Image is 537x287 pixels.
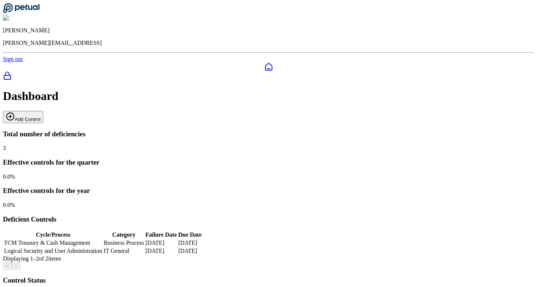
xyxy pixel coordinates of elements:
[3,56,23,62] a: Sign out
[3,62,534,71] a: Dashboard
[3,276,534,284] h3: Control Status
[178,231,202,238] th: Due Date
[3,111,43,123] button: Add Control
[3,27,534,34] p: [PERSON_NAME]
[4,231,103,238] th: Cycle/Process
[3,187,534,195] h3: Effective controls for the year
[104,247,145,255] td: IT General
[3,89,534,103] h1: Dashboard
[104,231,145,238] th: Category
[145,239,177,247] td: [DATE]
[4,247,103,255] td: Logical Security and User Administration
[104,239,145,247] td: Business Process
[145,231,177,238] th: Failure Date
[3,130,534,138] h3: Total number of deficiencies
[3,158,534,166] h3: Effective controls for the quarter
[3,40,534,46] p: [PERSON_NAME][EMAIL_ADDRESS]
[3,145,6,151] span: 3
[145,247,177,255] td: [DATE]
[178,247,202,255] td: [DATE]
[3,8,40,14] a: Go to Dashboard
[3,202,15,208] span: 0.0 %
[178,239,202,247] td: [DATE]
[3,173,15,180] span: 0.0 %
[3,71,534,82] a: SOC
[12,262,21,270] button: >
[3,262,12,270] button: <
[3,255,61,262] span: Displaying 1– 2 of 2 items
[3,15,39,21] img: Eliot Walker
[4,239,103,247] td: TCM Treasury & Cash Management
[3,215,534,223] h3: Deficient Controls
